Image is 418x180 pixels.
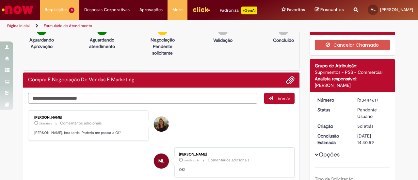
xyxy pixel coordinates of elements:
[278,95,290,101] span: Enviar
[179,153,288,156] div: [PERSON_NAME]
[320,7,344,13] span: Rascunhos
[315,82,390,89] div: [PERSON_NAME]
[220,7,257,14] div: Padroniza
[315,40,390,50] button: Cancelar Chamado
[69,8,74,13] span: 3
[154,154,169,169] div: Mariana Machado Lasmar
[313,133,353,146] dt: Conclusão Estimada
[154,117,169,132] div: Lara Moccio Breim Solera
[264,93,295,104] button: Enviar
[158,153,164,169] span: ML
[179,167,288,172] p: OK!
[45,7,68,13] span: Requisições
[357,133,388,146] div: [DATE] 14:40:59
[28,93,257,104] textarea: Digite sua mensagem aqui...
[84,7,130,13] span: Despesas Corporativas
[357,106,388,120] div: Pendente Usuário
[86,37,118,50] p: Aguardando atendimento
[313,97,353,103] dt: Número
[315,62,390,69] div: Grupo de Atribuição:
[241,7,257,14] p: +GenAi
[371,8,376,12] span: ML
[315,69,390,75] div: Suprimentos - PSS - Commercial
[34,130,143,136] p: [PERSON_NAME], boa tarde! Poderia me passar a OI?
[208,157,249,163] small: Comentários adicionais
[1,3,34,16] img: ServiceNow
[315,75,390,82] div: Analista responsável:
[273,37,294,43] p: Concluído
[286,76,295,84] button: Adicionar anexos
[313,106,353,113] dt: Status
[380,7,413,12] span: [PERSON_NAME]
[357,97,388,103] div: R13444617
[357,123,373,129] span: 5d atrás
[28,77,135,83] h2: Compra E Negociação De Vendas E Marketing Histórico de tíquete
[147,43,178,56] p: Pendente solicitante
[44,23,92,28] a: Formulário de Atendimento
[315,7,344,13] a: Rascunhos
[313,123,353,129] dt: Criação
[357,123,388,129] div: 25/08/2025 14:32:14
[147,37,178,43] p: Negociação
[213,37,233,43] p: Validação
[7,23,30,28] a: Página inicial
[287,7,305,13] span: Favoritos
[139,7,163,13] span: Aprovações
[184,158,200,162] time: 28/08/2025 09:37:01
[357,123,373,129] time: 25/08/2025 14:32:14
[192,5,210,14] img: click_logo_yellow_360x200.png
[26,37,57,50] p: Aguardando Aprovação
[60,121,102,126] small: Comentários adicionais
[39,122,52,125] time: 29/08/2025 16:53:36
[172,7,183,13] span: More
[39,122,52,125] span: 28m atrás
[34,116,143,120] div: [PERSON_NAME]
[184,158,200,162] span: um dia atrás
[5,20,274,32] ul: Trilhas de página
